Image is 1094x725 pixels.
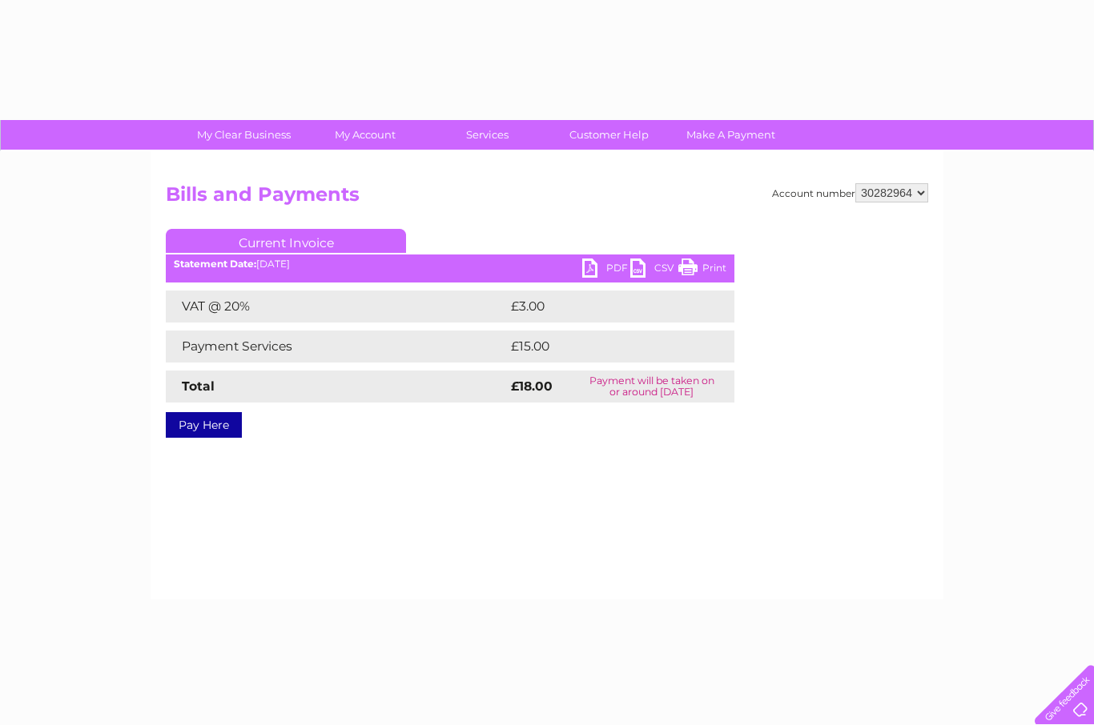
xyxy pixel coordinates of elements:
strong: £18.00 [511,379,553,394]
td: Payment will be taken on or around [DATE] [569,371,734,403]
td: Payment Services [166,330,507,362]
strong: Total [182,379,215,394]
a: Services [421,120,553,150]
b: Statement Date: [174,258,256,270]
td: £15.00 [507,330,701,362]
td: £3.00 [507,290,698,322]
a: Print [678,258,726,282]
a: Current Invoice [166,229,406,253]
h2: Bills and Payments [166,183,928,214]
a: My Account [300,120,432,150]
a: My Clear Business [178,120,310,150]
div: Account number [772,183,928,202]
a: Customer Help [543,120,675,150]
a: PDF [582,258,630,282]
a: Make A Payment [665,120,797,150]
div: [DATE] [166,258,734,270]
a: Pay Here [166,412,242,438]
a: CSV [630,258,678,282]
td: VAT @ 20% [166,290,507,322]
